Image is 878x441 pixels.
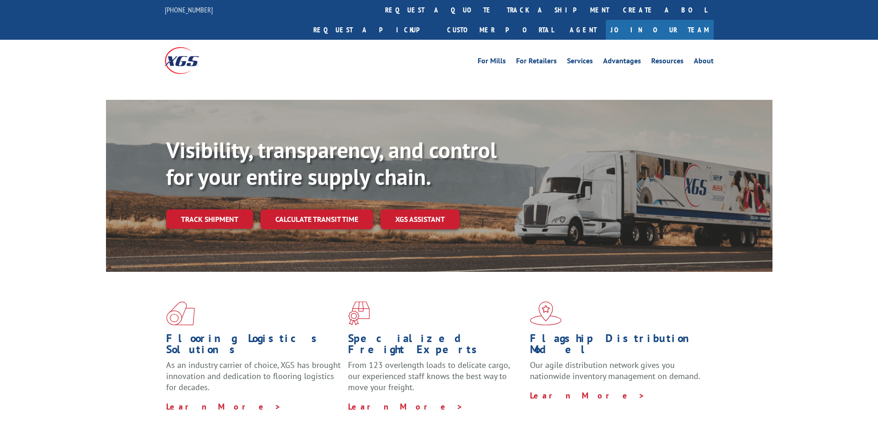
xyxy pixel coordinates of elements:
a: For Mills [478,57,506,67]
a: Resources [651,57,684,67]
img: xgs-icon-focused-on-flooring-red [348,301,370,325]
b: Visibility, transparency, and control for your entire supply chain. [166,135,497,191]
a: Services [567,57,593,67]
a: Learn More > [348,401,463,412]
a: XGS ASSISTANT [380,209,460,229]
a: Agent [560,20,606,40]
span: As an industry carrier of choice, XGS has brought innovation and dedication to flooring logistics... [166,360,341,392]
img: xgs-icon-flagship-distribution-model-red [530,301,562,325]
a: Customer Portal [440,20,560,40]
span: Our agile distribution network gives you nationwide inventory management on demand. [530,360,700,381]
a: About [694,57,714,67]
a: Track shipment [166,209,253,229]
a: Learn More > [530,390,645,401]
a: Join Our Team [606,20,714,40]
a: [PHONE_NUMBER] [165,5,213,14]
img: xgs-icon-total-supply-chain-intelligence-red [166,301,195,325]
p: From 123 overlength loads to delicate cargo, our experienced staff knows the best way to move you... [348,360,523,401]
a: Advantages [603,57,641,67]
h1: Specialized Freight Experts [348,333,523,360]
a: For Retailers [516,57,557,67]
a: Learn More > [166,401,281,412]
a: Calculate transit time [261,209,373,229]
a: Request a pickup [306,20,440,40]
h1: Flooring Logistics Solutions [166,333,341,360]
h1: Flagship Distribution Model [530,333,705,360]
